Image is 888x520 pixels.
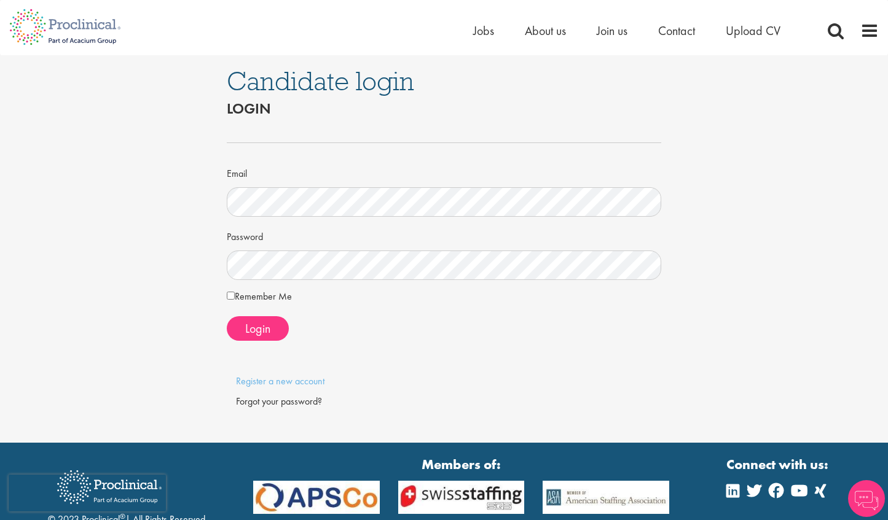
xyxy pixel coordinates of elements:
img: Chatbot [848,480,885,517]
img: Proclinical Recruitment [48,462,171,513]
a: Join us [597,23,627,39]
span: Login [245,320,270,336]
a: Jobs [473,23,494,39]
img: APSCo [533,481,678,514]
div: Forgot your password? [236,395,653,409]
strong: Members of: [253,455,670,474]
h2: Login [227,101,662,117]
a: About us [525,23,566,39]
strong: Connect with us: [726,455,831,474]
label: Remember Me [227,289,292,304]
img: APSCo [244,481,389,514]
label: Password [227,226,263,244]
iframe: reCAPTCHA [9,475,166,511]
a: Register a new account [236,374,324,387]
label: Email [227,163,247,181]
button: Login [227,316,289,341]
span: Candidate login [227,64,414,98]
a: Contact [658,23,695,39]
input: Remember Me [227,292,235,300]
a: Upload CV [726,23,780,39]
img: APSCo [389,481,534,514]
